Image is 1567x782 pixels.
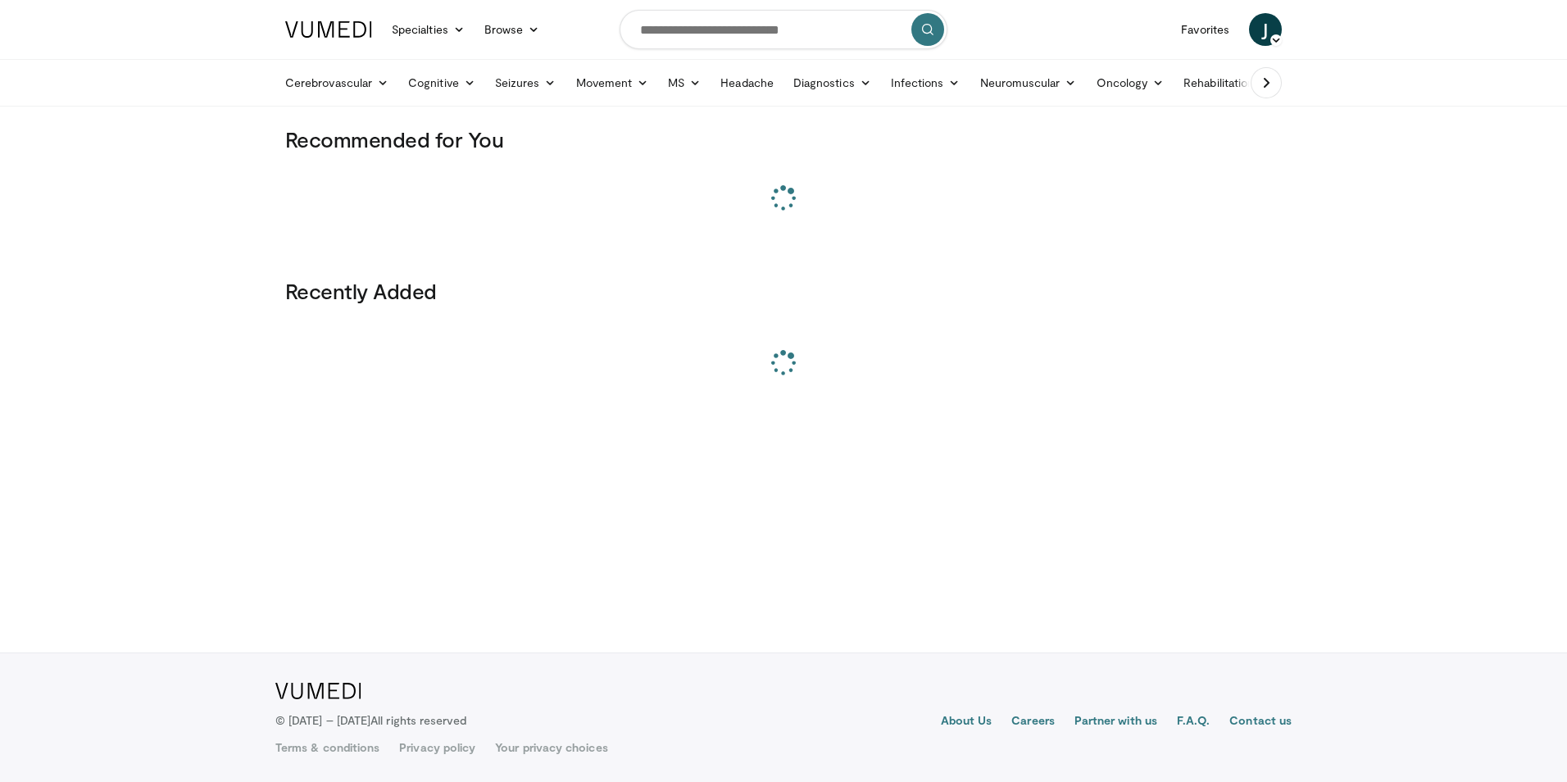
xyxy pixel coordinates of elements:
a: Headache [711,66,783,99]
a: Cognitive [398,66,485,99]
span: All rights reserved [370,713,466,727]
a: Favorites [1171,13,1239,46]
a: About Us [941,712,992,732]
a: Rehabilitation [1174,66,1264,99]
a: Seizures [485,66,566,99]
a: J [1249,13,1282,46]
a: Partner with us [1074,712,1157,732]
a: Oncology [1087,66,1174,99]
a: Privacy policy [399,739,475,756]
a: Neuromuscular [970,66,1087,99]
img: VuMedi Logo [275,683,361,699]
a: Your privacy choices [495,739,607,756]
p: © [DATE] – [DATE] [275,712,467,729]
a: Specialties [382,13,475,46]
a: MS [658,66,711,99]
a: Diagnostics [783,66,881,99]
img: VuMedi Logo [285,21,372,38]
a: Infections [881,66,970,99]
a: Careers [1011,712,1055,732]
h3: Recently Added [285,278,1282,304]
a: Cerebrovascular [275,66,398,99]
a: Terms & conditions [275,739,379,756]
a: Browse [475,13,550,46]
a: F.A.Q. [1177,712,1210,732]
h3: Recommended for You [285,126,1282,152]
input: Search topics, interventions [620,10,947,49]
a: Movement [566,66,659,99]
a: Contact us [1229,712,1292,732]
